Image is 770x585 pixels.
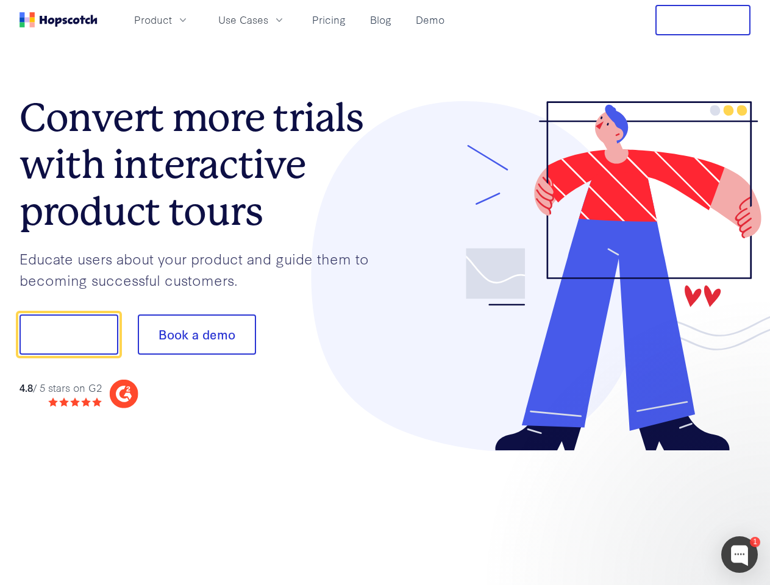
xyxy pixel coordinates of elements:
button: Use Cases [211,10,293,30]
span: Product [134,12,172,27]
a: Demo [411,10,449,30]
a: Home [20,12,98,27]
button: Show me! [20,314,118,355]
div: 1 [750,537,760,547]
h1: Convert more trials with interactive product tours [20,94,385,235]
strong: 4.8 [20,380,33,394]
div: / 5 stars on G2 [20,380,102,395]
a: Blog [365,10,396,30]
p: Educate users about your product and guide them to becoming successful customers. [20,248,385,290]
button: Book a demo [138,314,256,355]
span: Use Cases [218,12,268,27]
button: Free Trial [655,5,750,35]
button: Product [127,10,196,30]
a: Pricing [307,10,351,30]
